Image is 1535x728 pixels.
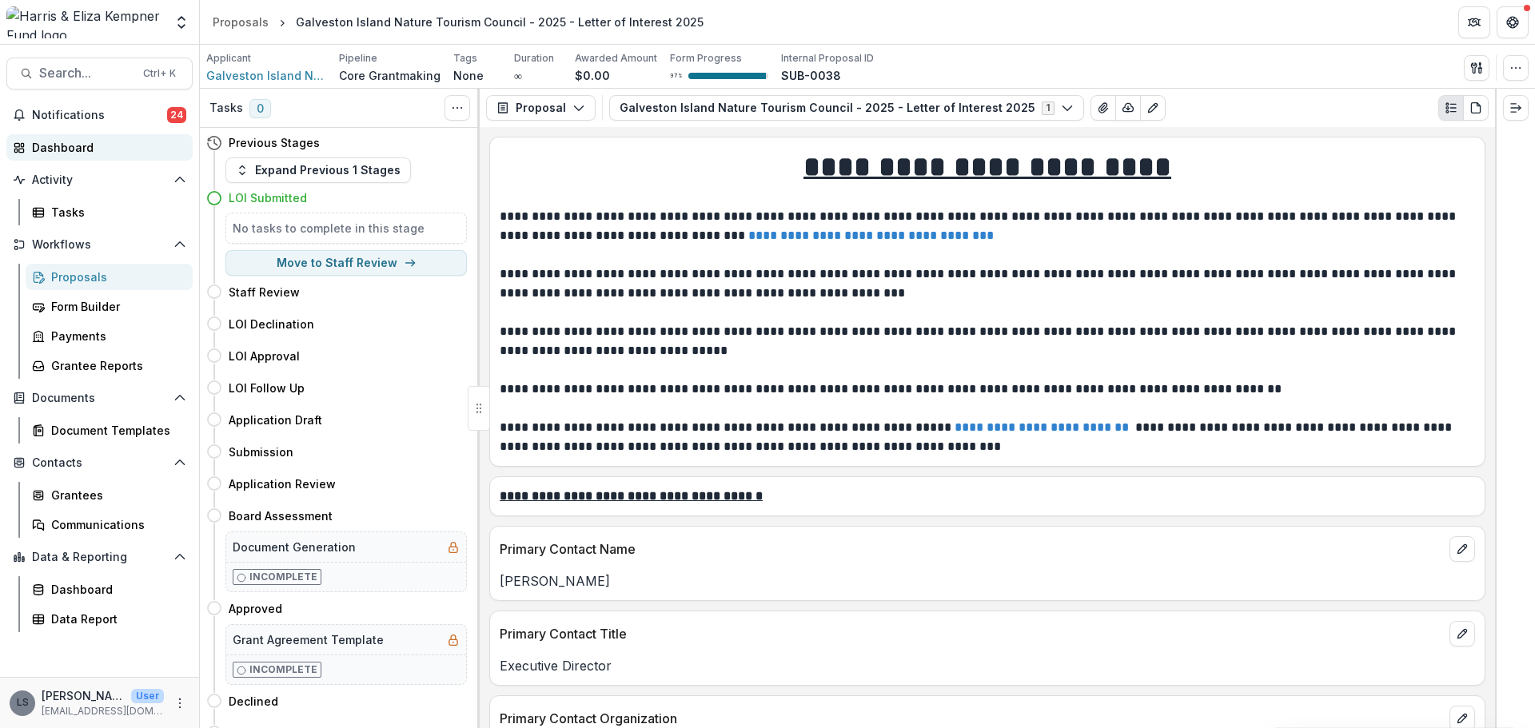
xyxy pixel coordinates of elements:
[229,189,307,206] h4: LOI Submitted
[229,475,336,492] h4: Application Review
[6,6,164,38] img: Harris & Eliza Kempner Fund logo
[6,134,193,161] a: Dashboard
[229,507,333,524] h4: Board Assessment
[51,298,180,315] div: Form Builder
[229,316,314,332] h4: LOI Declination
[500,571,1475,591] p: [PERSON_NAME]
[339,51,377,66] p: Pipeline
[229,693,278,710] h4: Declined
[500,656,1475,675] p: Executive Director
[6,385,193,411] button: Open Documents
[39,66,134,81] span: Search...
[170,694,189,713] button: More
[206,51,251,66] p: Applicant
[6,232,193,257] button: Open Workflows
[51,611,180,627] div: Data Report
[453,51,477,66] p: Tags
[249,570,317,584] p: Incomplete
[609,95,1084,121] button: Galveston Island Nature Tourism Council - 2025 - Letter of Interest 20251
[500,709,1443,728] p: Primary Contact Organization
[575,51,657,66] p: Awarded Amount
[170,6,193,38] button: Open entity switcher
[17,698,29,708] div: Lauren Scott
[249,662,317,677] p: Incomplete
[1497,6,1529,38] button: Get Help
[225,157,411,183] button: Expand Previous 1 Stages
[51,422,180,439] div: Document Templates
[6,167,193,193] button: Open Activity
[26,293,193,320] a: Form Builder
[514,67,522,84] p: ∞
[26,511,193,538] a: Communications
[1438,95,1464,121] button: Plaintext view
[1449,621,1475,646] button: edit
[249,99,271,118] span: 0
[26,576,193,603] a: Dashboard
[514,51,554,66] p: Duration
[500,624,1443,643] p: Primary Contact Title
[140,65,179,82] div: Ctrl + K
[32,456,167,470] span: Contacts
[167,107,186,123] span: 24
[209,101,243,115] h3: Tasks
[781,67,841,84] p: SUB-0038
[1463,95,1489,121] button: PDF view
[670,51,742,66] p: Form Progress
[51,204,180,221] div: Tasks
[575,67,610,84] p: $0.00
[6,544,193,570] button: Open Data & Reporting
[51,516,180,533] div: Communications
[229,348,300,364] h4: LOI Approval
[213,14,269,30] div: Proposals
[51,487,180,503] div: Grantees
[32,139,180,156] div: Dashboard
[42,704,164,718] p: [EMAIL_ADDRESS][DOMAIN_NAME]
[206,10,710,34] nav: breadcrumb
[1449,536,1475,562] button: edit
[51,328,180,344] div: Payments
[229,284,300,300] h4: Staff Review
[206,67,326,84] a: Galveston Island Nature Tourism Council
[1090,95,1116,121] button: View Attached Files
[339,67,441,84] p: Core Grantmaking
[445,95,470,121] button: Toggle View Cancelled Tasks
[1458,6,1490,38] button: Partners
[233,631,384,648] h5: Grant Agreement Template
[26,199,193,225] a: Tasks
[131,689,164,703] p: User
[26,352,193,379] a: Grantee Reports
[51,581,180,598] div: Dashboard
[6,58,193,90] button: Search...
[6,102,193,128] button: Notifications24
[32,109,167,122] span: Notifications
[670,70,682,82] p: 97 %
[26,323,193,349] a: Payments
[26,482,193,508] a: Grantees
[26,417,193,444] a: Document Templates
[229,134,320,151] h4: Previous Stages
[453,67,484,84] p: None
[229,412,322,428] h4: Application Draft
[32,551,167,564] span: Data & Reporting
[229,380,305,396] h4: LOI Follow Up
[500,539,1443,559] p: Primary Contact Name
[32,238,167,252] span: Workflows
[486,95,596,121] button: Proposal
[32,173,167,187] span: Activity
[233,220,460,237] h5: No tasks to complete in this stage
[42,687,125,704] p: [PERSON_NAME]
[51,357,180,374] div: Grantee Reports
[781,51,874,66] p: Internal Proposal ID
[26,606,193,632] a: Data Report
[26,264,193,290] a: Proposals
[6,450,193,475] button: Open Contacts
[1140,95,1166,121] button: Edit as form
[206,10,275,34] a: Proposals
[296,14,704,30] div: Galveston Island Nature Tourism Council - 2025 - Letter of Interest 2025
[229,444,293,460] h4: Submission
[229,600,282,617] h4: Approved
[233,539,356,555] h5: Document Generation
[32,392,167,405] span: Documents
[225,250,467,276] button: Move to Staff Review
